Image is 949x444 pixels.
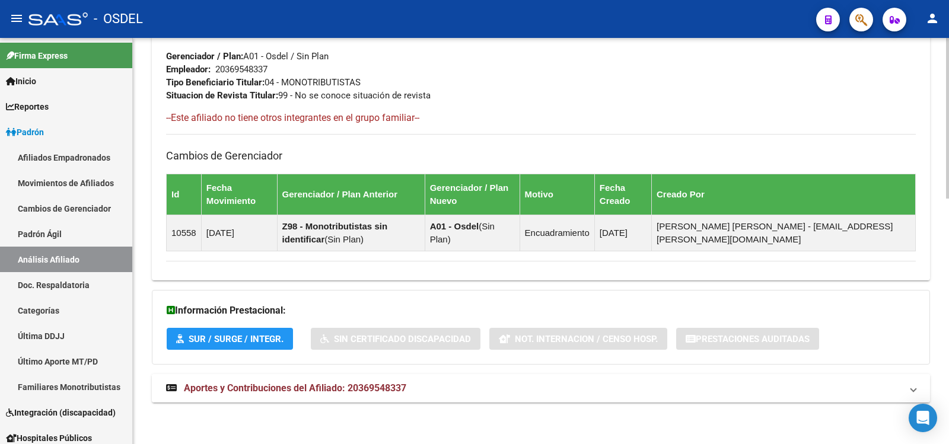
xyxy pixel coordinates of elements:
[520,174,594,215] th: Motivo
[167,174,202,215] th: Id
[166,90,278,101] strong: Situacion de Revista Titular:
[6,49,68,62] span: Firma Express
[166,148,916,164] h3: Cambios de Gerenciador
[430,221,495,244] span: Sin Plan
[9,11,24,25] mat-icon: menu
[184,382,406,394] span: Aportes y Contribuciones del Afiliado: 20369548337
[166,77,361,88] span: 04 - MONOTRIBUTISTAS
[425,174,520,215] th: Gerenciador / Plan Nuevo
[676,328,819,350] button: Prestaciones Auditadas
[94,6,143,32] span: - OSDEL
[425,215,520,251] td: ( )
[277,215,425,251] td: ( )
[215,63,267,76] div: 20369548337
[166,51,243,62] strong: Gerenciador / Plan:
[520,215,594,251] td: Encuadramiento
[282,221,388,244] strong: Z98 - Monotributistas sin identificar
[166,64,211,75] strong: Empleador:
[489,328,667,350] button: Not. Internacion / Censo Hosp.
[311,328,480,350] button: Sin Certificado Discapacidad
[594,215,651,251] td: [DATE]
[166,111,916,124] h4: --Este afiliado no tiene otros integrantes en el grupo familiar--
[167,215,202,251] td: 10558
[909,404,937,432] div: Open Intercom Messenger
[201,215,277,251] td: [DATE]
[166,51,329,62] span: A01 - Osdel / Sin Plan
[327,234,361,244] span: Sin Plan
[515,334,658,344] span: Not. Internacion / Censo Hosp.
[334,334,471,344] span: Sin Certificado Discapacidad
[6,100,49,113] span: Reportes
[166,90,431,101] span: 99 - No se conoce situación de revista
[696,334,810,344] span: Prestaciones Auditadas
[6,406,116,419] span: Integración (discapacidad)
[166,77,265,88] strong: Tipo Beneficiario Titular:
[189,334,284,344] span: SUR / SURGE / INTEGR.
[6,75,36,88] span: Inicio
[167,328,293,350] button: SUR / SURGE / INTEGR.
[925,11,940,25] mat-icon: person
[201,174,277,215] th: Fecha Movimiento
[430,221,479,231] strong: A01 - Osdel
[6,126,44,139] span: Padrón
[594,174,651,215] th: Fecha Creado
[152,374,930,403] mat-expansion-panel-header: Aportes y Contribuciones del Afiliado: 20369548337
[651,174,915,215] th: Creado Por
[277,174,425,215] th: Gerenciador / Plan Anterior
[167,302,915,319] h3: Información Prestacional:
[651,215,915,251] td: [PERSON_NAME] [PERSON_NAME] - [EMAIL_ADDRESS][PERSON_NAME][DOMAIN_NAME]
